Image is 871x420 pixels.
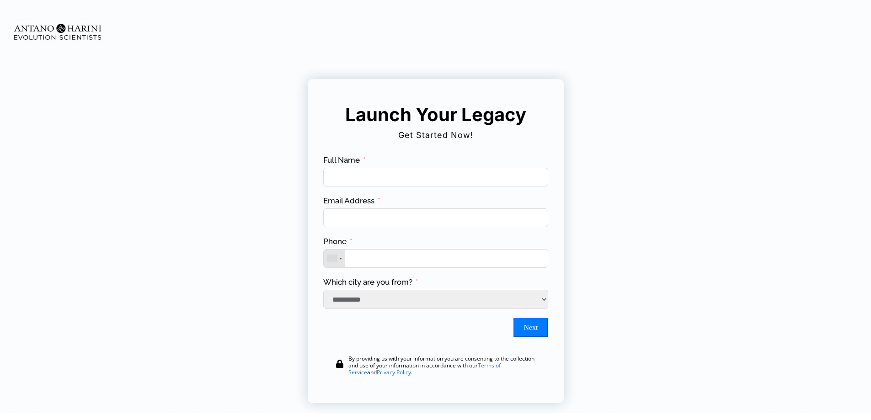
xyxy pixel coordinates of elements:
button: Next [513,318,548,337]
input: Phone [323,249,548,268]
div: Telephone country code [324,250,345,267]
select: Which city are you from? [323,290,548,309]
h5: Launch Your Legacy [340,103,531,126]
input: Email Address [323,208,548,227]
label: Email Address [323,196,380,206]
a: Terms of Service [348,362,501,376]
label: Which city are you from? [323,277,418,287]
img: Evolution-Scientist (2) [10,19,106,45]
a: Privacy Policy [377,368,411,376]
h2: Get Started Now! [322,127,550,144]
label: Phone [323,236,353,247]
label: Full Name [323,155,366,165]
div: By providing us with your information you are consenting to the collection and use of your inform... [348,355,540,376]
